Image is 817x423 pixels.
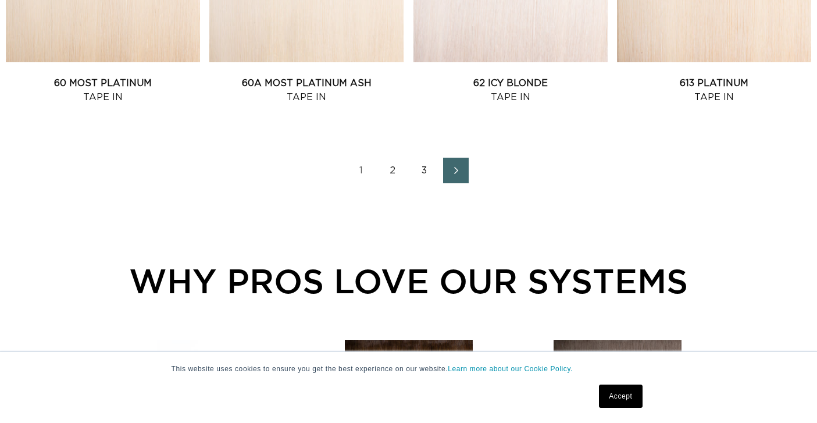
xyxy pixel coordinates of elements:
[70,255,747,306] div: WHY PROS LOVE OUR SYSTEMS
[209,76,404,104] a: 60A Most Platinum Ash Tape In
[412,158,437,183] a: Page 3
[413,76,608,104] a: 62 Icy Blonde Tape In
[599,385,642,408] a: Accept
[172,364,646,374] p: This website uses cookies to ensure you get the best experience on our website.
[380,158,406,183] a: Page 2
[349,158,374,183] a: Page 1
[617,76,811,104] a: 613 Platinum Tape In
[443,158,469,183] a: Next page
[6,158,811,183] nav: Pagination
[448,365,573,373] a: Learn more about our Cookie Policy.
[6,76,200,104] a: 60 Most Platinum Tape In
